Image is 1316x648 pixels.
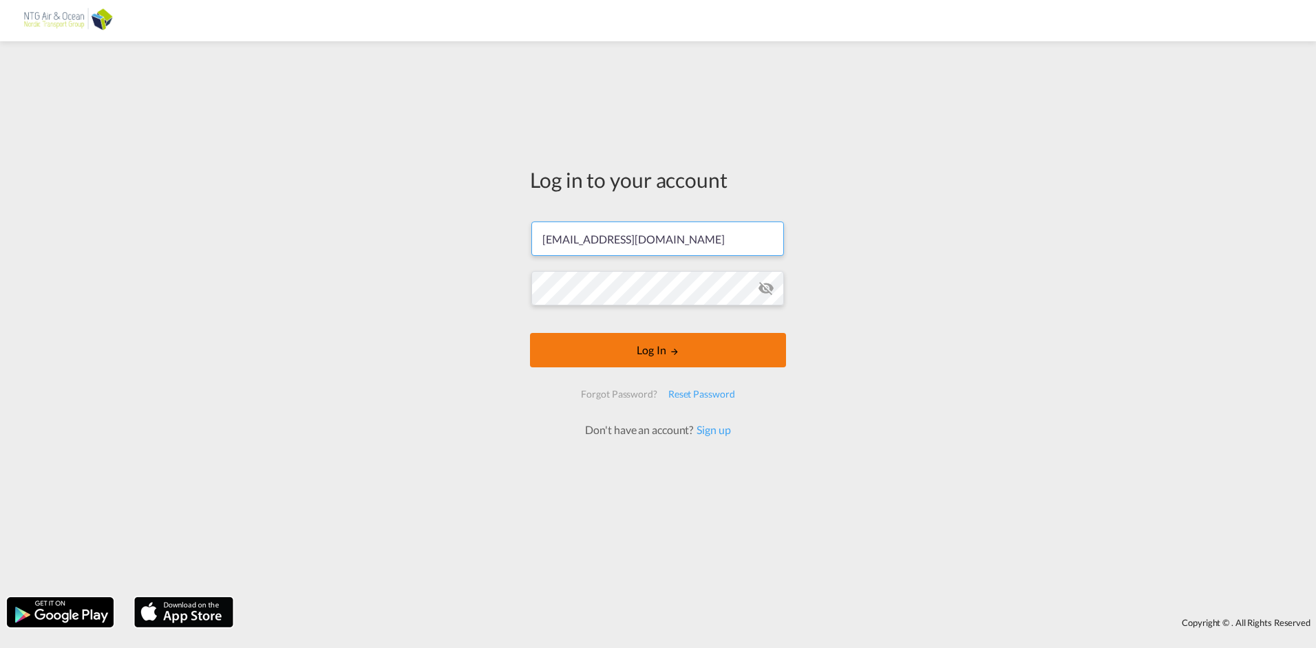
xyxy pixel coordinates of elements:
div: Log in to your account [530,165,786,194]
div: Copyright © . All Rights Reserved [240,611,1316,634]
button: LOGIN [530,333,786,367]
div: Reset Password [663,382,741,407]
md-icon: icon-eye-off [758,280,774,296]
input: Enter email/phone number [531,222,784,256]
a: Sign up [693,423,730,436]
img: google.png [6,596,115,629]
div: Forgot Password? [575,382,662,407]
img: ccefae8035b411edadc6cf72a91d5d41.png [21,6,114,36]
img: apple.png [133,596,235,629]
div: Don't have an account? [570,422,745,438]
